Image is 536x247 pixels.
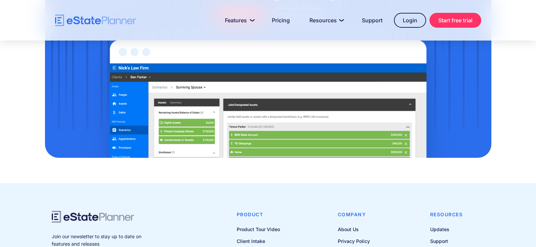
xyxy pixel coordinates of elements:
h4: Product [237,211,297,218]
a: About Us [338,225,376,233]
h4: Company [338,211,376,218]
a: Support [430,237,463,245]
a: Privacy Policy [338,237,376,245]
a: Support [354,14,391,27]
a: Features [217,14,260,27]
h4: Resources [430,211,463,218]
a: Resources [301,14,350,27]
a: home [55,15,136,26]
a: Start free trial [429,13,481,28]
a: Updates [430,225,463,233]
a: Login [394,13,426,28]
a: Product Tour Video [237,225,297,233]
a: Pricing [264,14,298,27]
a: Client Intake [237,237,297,245]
